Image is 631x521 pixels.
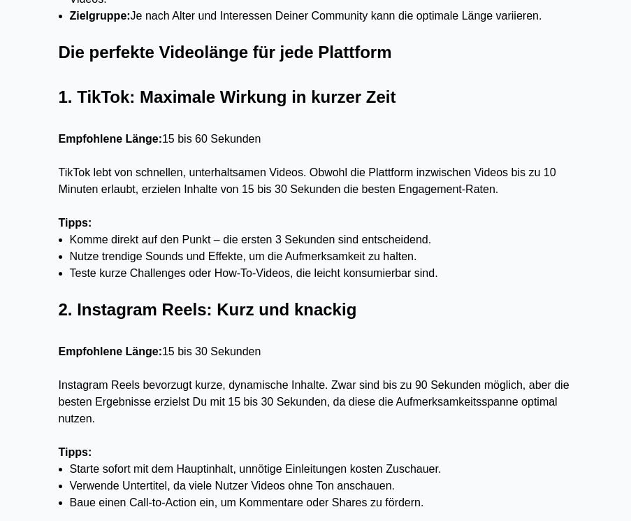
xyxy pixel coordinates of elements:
[59,217,92,229] strong: Tipps:
[59,164,573,198] p: TikTok lebt von schnellen, unterhaltsamen Videos. Obwohl die Plattform inzwischen Videos bis zu 1...
[59,300,357,319] strong: 2. Instagram Reels: Kurz und knackig
[70,231,573,248] li: Komme direkt auf den Punkt – die ersten 3 Sekunden sind entscheidend.
[59,131,573,148] p: 15 bis 60 Sekunden
[70,494,573,511] li: Baue einen Call-to-Action ein, um Kommentare oder Shares zu fördern.
[59,87,396,106] strong: 1. TikTok: Maximale Wirkung in kurzer Zeit
[70,478,573,494] li: Verwende Untertitel, da viele Nutzer Videos ohne Ton anschauen.
[70,8,573,24] li: Je nach Alter und Interessen Deiner Community kann die optimale Länge variieren.
[70,265,573,282] li: Teste kurze Challenges oder How-To-Videos, die leicht konsumierbar sind.
[59,377,573,427] p: Instagram Reels bevorzugt kurze, dynamische Inhalte. Zwar sind bis zu 90 Sekunden möglich, aber d...
[59,345,162,357] strong: Empfohlene Länge:
[70,248,573,265] li: Nutze trendige Sounds und Effekte, um die Aufmerksamkeit zu halten.
[70,461,573,478] li: Starte sofort mit dem Hauptinhalt, unnötige Einleitungen kosten Zuschauer.
[59,446,92,458] strong: Tipps:
[59,343,573,360] p: 15 bis 30 Sekunden
[70,10,131,22] strong: Zielgruppe:
[59,43,392,62] strong: Die perfekte Videolänge für jede Plattform
[59,133,162,145] strong: Empfohlene Länge:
